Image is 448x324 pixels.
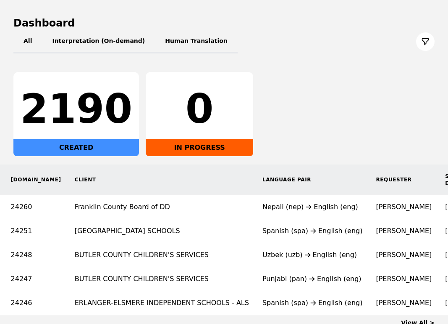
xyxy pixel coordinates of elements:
td: Franklin County Board of DD [68,195,256,219]
td: [PERSON_NAME] [369,219,438,243]
td: 24260 [4,195,68,219]
button: Interpretation (On-demand) [42,30,155,53]
div: Spanish (spa) English (eng) [262,298,363,308]
h1: Dashboard [13,16,435,30]
td: [PERSON_NAME] [369,195,438,219]
div: Uzbek (uzb) English (eng) [262,250,363,260]
td: 24247 [4,267,68,291]
td: 24251 [4,219,68,243]
td: [PERSON_NAME] [369,243,438,267]
div: Nepali (nep) English (eng) [262,202,363,212]
button: All [13,30,42,53]
button: Human Translation [155,30,238,53]
td: BUTLER COUNTY CHILDREN'S SERVICES [68,267,256,291]
th: Client [68,165,256,195]
th: Language Pair [256,165,369,195]
th: [DOMAIN_NAME] [4,165,68,195]
div: CREATED [13,139,139,156]
td: BUTLER COUNTY CHILDREN'S SERVICES [68,243,256,267]
th: Requester [369,165,438,195]
div: IN PROGRESS [146,139,253,156]
td: ERLANGER-ELSMERE INDEPENDENT SCHOOLS - ALS [68,291,256,315]
td: [GEOGRAPHIC_DATA] SCHOOLS [68,219,256,243]
div: Spanish (spa) English (eng) [262,226,363,236]
div: Punjabi (pan) English (eng) [262,274,363,284]
button: Filter [416,32,435,51]
td: 24248 [4,243,68,267]
td: [PERSON_NAME] [369,267,438,291]
div: 0 [152,89,246,129]
div: 2190 [20,89,132,129]
td: [PERSON_NAME] [369,291,438,315]
td: 24246 [4,291,68,315]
